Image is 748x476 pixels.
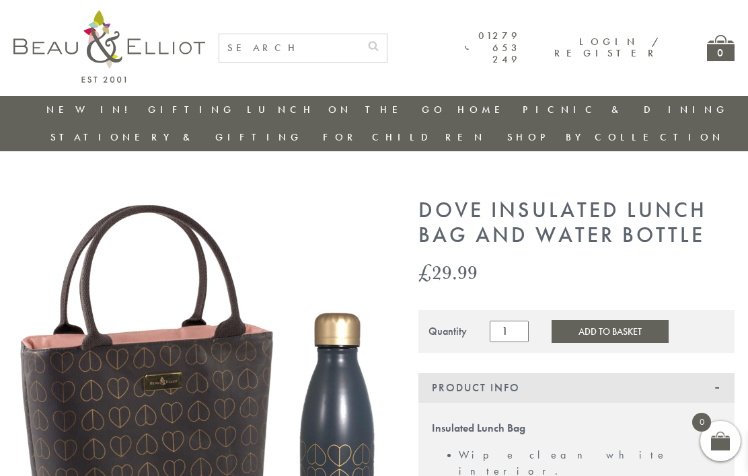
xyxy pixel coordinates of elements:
[418,373,735,403] div: Product Info
[457,103,511,116] a: Home
[219,34,360,62] input: SEARCH
[13,10,205,83] img: logo
[418,258,478,286] bdi: 29.99
[418,258,432,286] span: £
[692,413,711,432] span: 0
[490,321,529,342] input: Product quantity
[50,130,303,144] a: Stationery & Gifting
[552,320,669,343] button: Add to Basket
[46,103,137,116] a: New in!
[323,130,486,144] a: For Children
[707,35,735,61] a: 0
[148,103,235,116] a: Gifting
[247,103,446,116] a: Lunch On The Go
[432,421,525,435] strong: Insulated Lunch Bag
[428,325,467,338] div: Quantity
[554,35,660,60] a: Login / Register
[465,30,521,65] a: 01279 653 249
[418,198,735,248] h1: Dove Insulated Lunch Bag and Water Bottle
[507,130,724,144] a: Shop by collection
[523,103,728,116] a: Picnic & Dining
